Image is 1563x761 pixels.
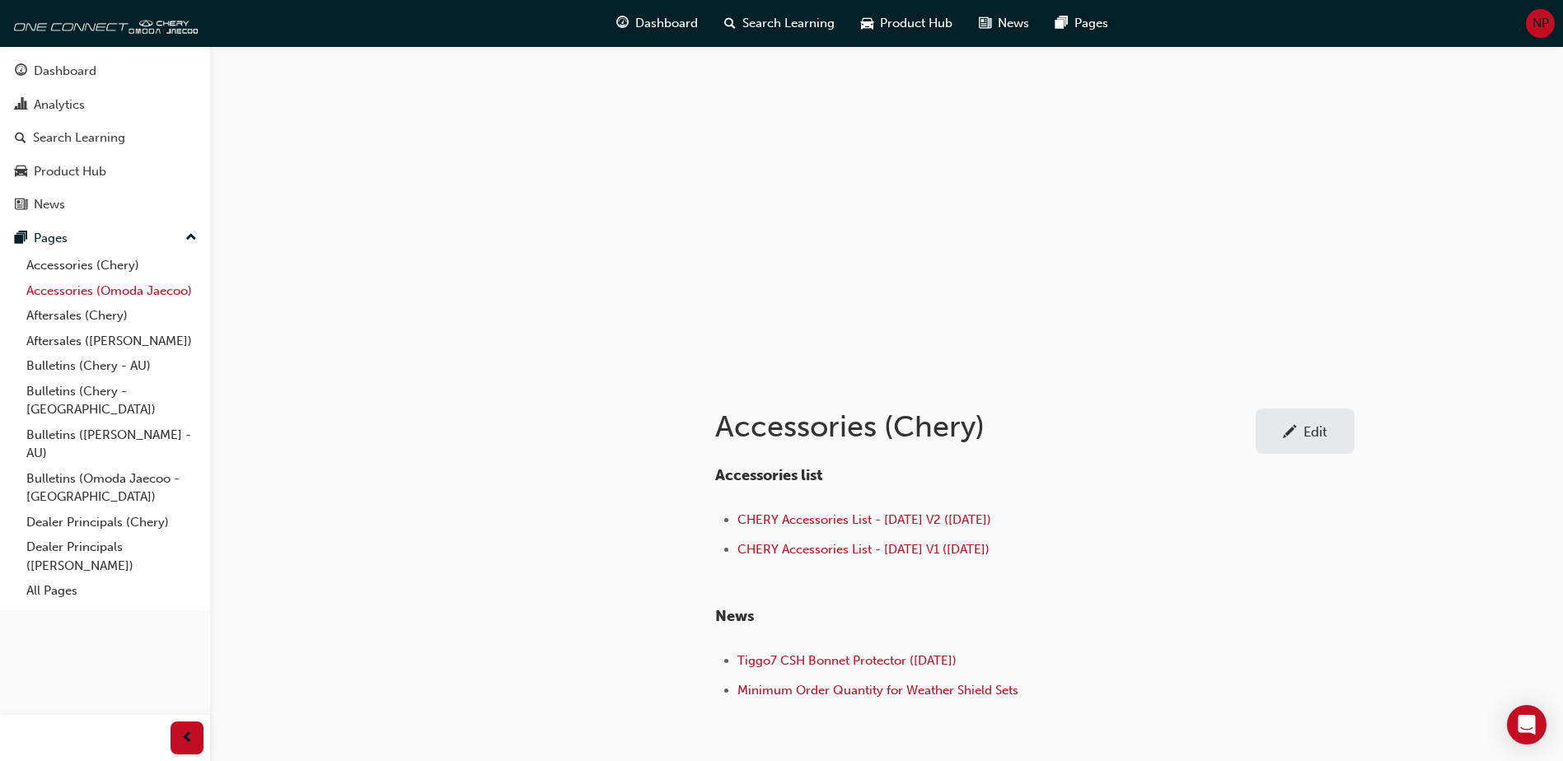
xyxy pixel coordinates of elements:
button: Pages [7,223,204,254]
span: up-icon [185,227,197,249]
span: chart-icon [15,98,27,113]
span: search-icon [15,131,26,146]
div: News [34,195,65,214]
span: guage-icon [616,13,629,34]
a: Dealer Principals (Chery) [20,510,204,535]
span: search-icon [724,13,736,34]
a: Bulletins (Omoda Jaecoo - [GEOGRAPHIC_DATA]) [20,466,204,510]
a: News [7,189,204,220]
a: news-iconNews [966,7,1042,40]
span: News [998,14,1029,33]
a: car-iconProduct Hub [848,7,966,40]
img: oneconnect [8,7,198,40]
a: Accessories (Omoda Jaecoo) [20,278,204,304]
div: Analytics [34,96,85,114]
a: CHERY Accessories List - [DATE] V1 ([DATE]) [737,542,990,557]
h1: Accessories (Chery) [715,409,1256,445]
div: Dashboard [34,62,96,81]
a: search-iconSearch Learning [711,7,848,40]
a: pages-iconPages [1042,7,1121,40]
a: Aftersales ([PERSON_NAME]) [20,329,204,354]
span: car-icon [15,165,27,180]
a: Edit [1256,409,1355,454]
a: guage-iconDashboard [603,7,711,40]
a: All Pages [20,578,204,604]
span: Search Learning [742,14,835,33]
span: news-icon [979,13,991,34]
span: prev-icon [181,728,194,749]
a: Analytics [7,90,204,120]
span: pencil-icon [1283,425,1297,441]
span: car-icon [861,13,873,34]
a: Aftersales (Chery) [20,303,204,329]
a: CHERY Accessories List - [DATE] V2 ([DATE]) [737,512,991,527]
span: pages-icon [15,231,27,246]
a: Minimum Order Quantity for Weather Shield Sets [737,683,1018,698]
span: News [715,607,754,625]
div: Edit [1303,423,1327,440]
div: Open Intercom Messenger [1507,705,1547,745]
a: Search Learning [7,123,204,153]
span: Pages [1074,14,1108,33]
button: DashboardAnalyticsSearch LearningProduct HubNews [7,53,204,223]
a: Accessories (Chery) [20,253,204,278]
a: Bulletins ([PERSON_NAME] - AU) [20,423,204,466]
span: Accessories list [715,466,822,484]
div: Product Hub [34,162,106,181]
div: Search Learning [33,128,125,147]
a: Bulletins (Chery - [GEOGRAPHIC_DATA]) [20,379,204,423]
button: NP [1526,9,1555,38]
a: Dashboard [7,56,204,86]
span: Dashboard [635,14,698,33]
a: Tiggo7 CSH Bonnet Protector ([DATE]) [737,653,957,668]
span: Product Hub [880,14,952,33]
a: Dealer Principals ([PERSON_NAME]) [20,535,204,578]
div: Pages [34,229,68,248]
a: Bulletins (Chery - AU) [20,353,204,379]
span: NP [1533,14,1549,33]
span: news-icon [15,198,27,212]
a: Product Hub [7,156,204,187]
span: pages-icon [1055,13,1068,34]
span: guage-icon [15,64,27,79]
